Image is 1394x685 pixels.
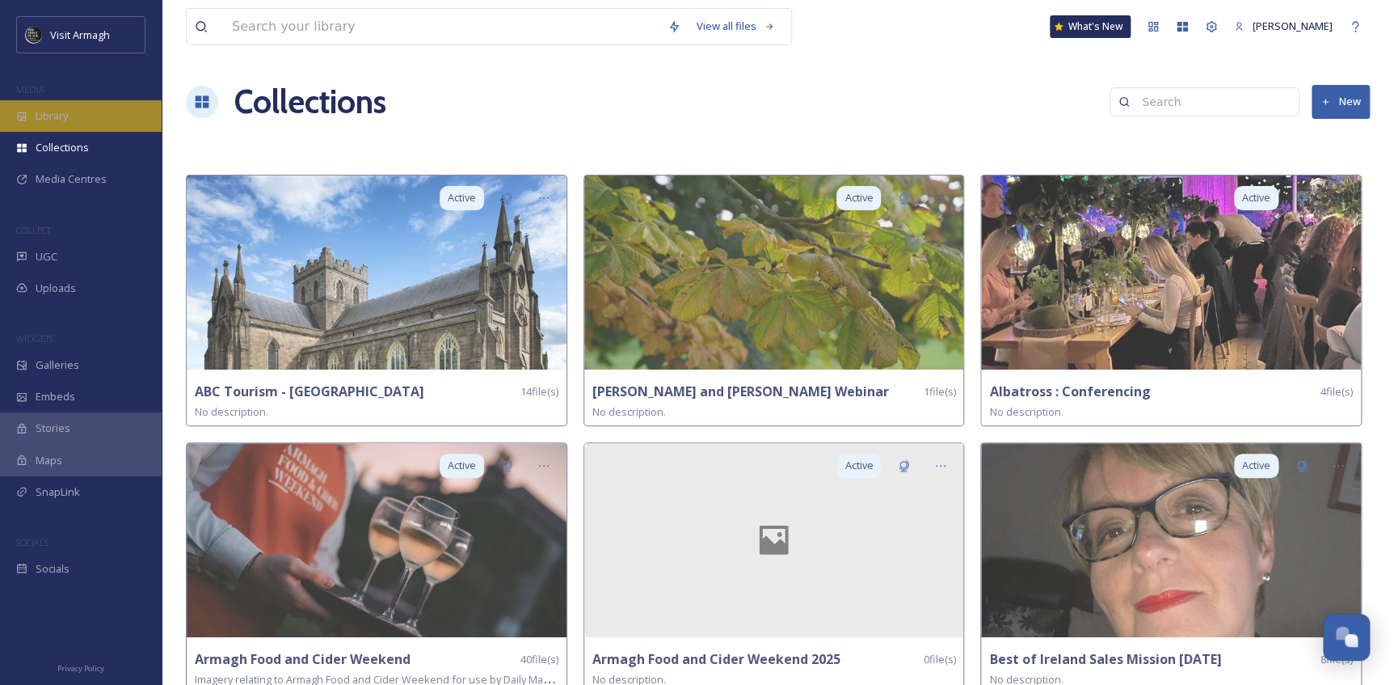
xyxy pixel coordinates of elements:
[981,443,1361,637] img: 1b67f726-af31-4ce1-9a18-93ac838d75e2.jpg
[26,27,42,43] img: THE-FIRST-PLACE-VISIT-ARMAGH.COM-BLACK.jpg
[1050,15,1131,38] a: What's New
[981,175,1361,370] img: IMG_0248.jpeg
[989,404,1063,419] span: No description.
[520,652,558,667] span: 40 file(s)
[448,190,476,205] span: Active
[36,453,62,468] span: Maps
[36,421,70,436] span: Stories
[592,650,840,668] strong: Armagh Food and Cider Weekend 2025
[989,383,1150,400] strong: Albatross : Conferencing
[36,249,57,264] span: UGC
[36,357,79,373] span: Galleries
[448,458,476,473] span: Active
[195,650,411,668] strong: Armagh Food and Cider Weekend
[592,383,889,400] strong: [PERSON_NAME] and [PERSON_NAME] Webinar
[50,27,110,42] span: Visit Armagh
[844,458,873,473] span: Active
[16,224,51,236] span: COLLECT
[1253,19,1333,33] span: [PERSON_NAME]
[187,175,566,370] img: 260815CH0101-2.jpg
[1312,85,1370,118] button: New
[592,404,666,419] span: No description.
[36,389,75,404] span: Embeds
[234,78,386,126] a: Collections
[16,536,48,548] span: SOCIALS
[1320,652,1353,667] span: 8 file(s)
[57,658,104,677] a: Privacy Policy
[1320,384,1353,400] span: 4 file(s)
[923,384,955,400] span: 1 file(s)
[584,175,964,370] img: %25F0%259D%2590%2580%25F0%259D%2590%25AE%25F0%259D%2590%25AD%25F0%259D%2590%25AE%25F0%259D%2590%2...
[36,140,89,155] span: Collections
[36,561,69,577] span: Socials
[195,404,268,419] span: No description.
[1242,458,1270,473] span: Active
[195,383,424,400] strong: ABC Tourism - [GEOGRAPHIC_DATA]
[36,484,80,500] span: SnapLink
[36,281,76,296] span: Uploads
[36,108,68,124] span: Library
[1134,86,1291,118] input: Search
[187,443,566,637] img: pa.hug2012%2540gmail.com-Day%25201%2520Socials-15.jpg
[844,190,873,205] span: Active
[36,171,107,187] span: Media Centres
[989,650,1221,668] strong: Best of Ireland Sales Mission [DATE]
[16,332,53,345] span: WIDGETS
[520,384,558,400] span: 14 file(s)
[1323,614,1370,661] button: Open Chat
[224,9,659,44] input: Search your library
[1226,11,1341,42] a: [PERSON_NAME]
[923,652,955,667] span: 0 file(s)
[689,11,783,42] a: View all files
[57,663,104,674] span: Privacy Policy
[1242,190,1270,205] span: Active
[16,83,44,95] span: MEDIA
